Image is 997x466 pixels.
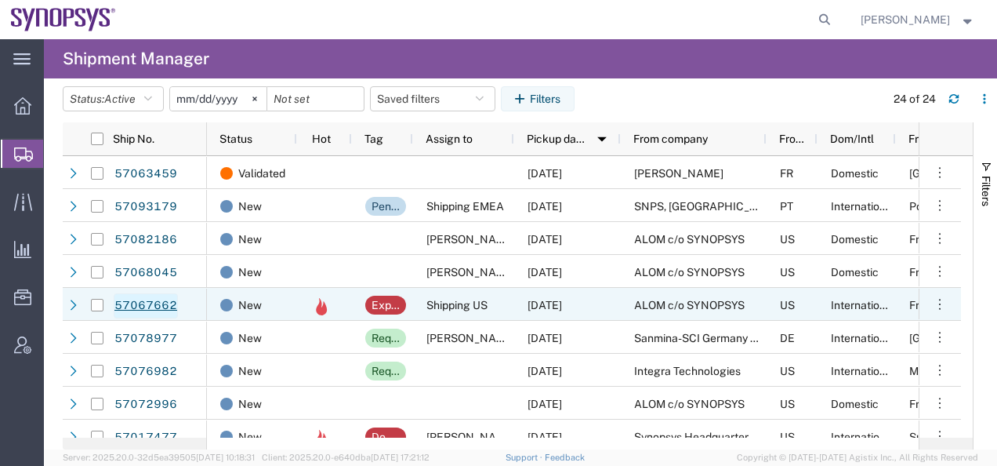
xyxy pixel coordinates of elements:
span: 10/10/2025 [528,299,562,311]
span: Domestic [831,398,879,410]
span: Server: 2025.20.0-32d5ea39505 [63,453,255,462]
div: Requested add'l. details [372,362,400,380]
span: 10/09/2025 [528,365,562,377]
span: International [831,299,895,311]
span: New [238,355,262,388]
span: International [831,431,895,443]
span: Shipping US [426,299,488,311]
span: 10/10/2025 [528,266,562,279]
button: Filters [501,86,575,111]
span: Integra Technologies [634,365,741,377]
span: 10/30/2025 [528,167,562,180]
a: 57093179 [114,195,178,220]
span: Tag [364,133,383,145]
span: New [238,223,262,256]
span: SNPS, Portugal Unipessoal, Lda. [634,200,865,213]
a: 57068045 [114,260,178,286]
span: International [831,365,895,377]
input: Not set [267,87,364,111]
span: Sunnyvale [909,431,962,443]
input: Not set [170,87,266,111]
img: logo [11,8,116,31]
a: 57017477 [114,425,178,450]
div: Pending Finance Approval [372,197,400,216]
span: Fremont [909,233,952,246]
span: Rachelle Varela [426,332,516,344]
span: Client: 2025.20.0-e640dba [262,453,430,462]
div: Requested add'l. details [372,329,400,348]
span: FR [780,167,793,180]
span: Sanmina-SCI Germany GmbH [634,332,782,344]
button: Saved filters [370,86,495,111]
span: Assign to [426,133,473,145]
img: arrow-dropdown.svg [589,126,615,151]
span: US [780,365,795,377]
span: 10/08/2025 [528,431,562,443]
span: Rafael Chacon [426,266,516,279]
span: Domestic [831,266,879,279]
span: 10/09/2025 [528,332,562,344]
span: Fremont [909,398,952,410]
span: From country [779,133,811,145]
button: Status:Active [63,86,164,111]
div: Expedite [372,296,400,315]
span: Chris Potter [861,11,950,28]
span: Pickup date [527,133,585,145]
span: Filters [980,176,992,206]
a: 57078977 [114,326,178,351]
span: US [780,266,795,279]
span: New [238,190,262,223]
button: [PERSON_NAME] [860,10,976,29]
a: 57082186 [114,228,178,253]
span: International [831,332,895,344]
span: Active [104,93,136,105]
span: Copyright © [DATE]-[DATE] Agistix Inc., All Rights Reserved [737,451,978,464]
a: Support [506,453,545,462]
span: New [238,289,262,322]
span: 10/10/2025 [528,200,562,213]
a: 57067662 [114,293,178,319]
span: International [831,200,895,213]
span: Status [219,133,252,145]
span: MILPITAS [909,365,959,377]
span: From city [908,133,955,145]
span: Ship No. [113,133,154,145]
span: Synopsys Headquarters USSV [634,431,785,443]
span: US [780,431,795,443]
a: 57076982 [114,359,178,384]
span: US [780,233,795,246]
span: New [238,256,262,289]
span: From company [633,133,708,145]
span: Dom/Intl [830,133,874,145]
a: Feedback [545,453,585,462]
span: Kaelen O'Connor [426,431,516,443]
span: New [238,322,262,355]
span: Rafael Chacon [426,233,516,246]
a: 57063459 [114,162,178,187]
span: US [780,398,795,410]
div: Docs approval needed [372,428,400,446]
span: [DATE] 10:18:31 [196,453,255,462]
span: PT [780,200,793,213]
span: Porto Salvo [909,200,967,213]
span: ALOM c/o SYNOPSYS [634,299,745,311]
span: 10/09/2025 [528,398,562,410]
span: Shipping EMEA [426,200,504,213]
span: US [780,299,795,311]
span: Fremont [909,266,952,279]
span: ALOM c/o SYNOPSYS [634,266,745,279]
a: 57072996 [114,392,178,417]
span: Hot [312,133,331,145]
span: ALOM c/o SYNOPSYS [634,233,745,246]
span: DE [780,332,795,344]
span: New [238,420,262,453]
span: Fremont [909,299,952,311]
span: [DATE] 17:21:12 [371,453,430,462]
span: Domestic [831,167,879,180]
span: ALOM c/o SYNOPSYS [634,398,745,410]
div: 24 of 24 [894,91,936,107]
span: Domestic [831,233,879,246]
h4: Shipment Manager [63,39,209,78]
span: Validated [238,157,285,190]
span: Xavier Mathes [634,167,723,180]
